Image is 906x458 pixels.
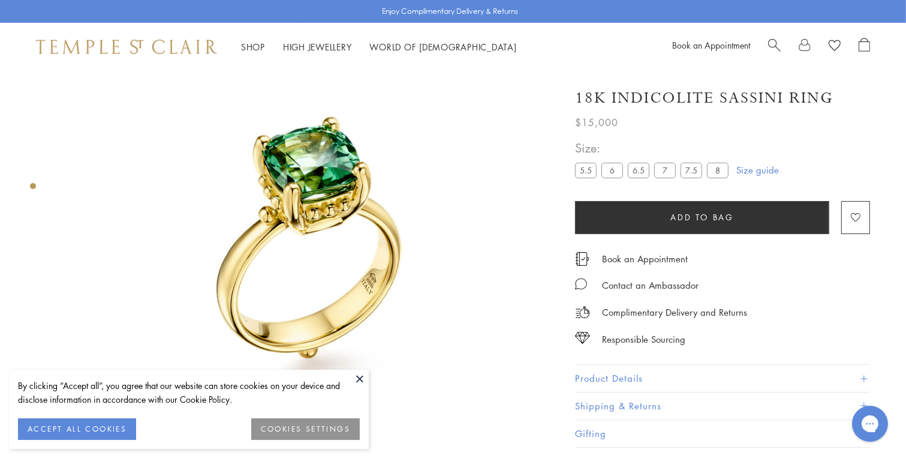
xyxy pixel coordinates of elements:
p: Enjoy Complimentary Delivery & Returns [382,5,518,17]
div: Responsible Sourcing [602,332,685,347]
p: Complimentary Delivery and Returns [602,305,747,320]
a: Book an Appointment [672,39,750,51]
img: MessageIcon-01_2.svg [575,278,587,290]
button: Gifting [575,420,870,447]
img: icon_appointment.svg [575,252,589,266]
a: Size guide [736,164,779,176]
img: icon_delivery.svg [575,305,590,320]
label: 6.5 [628,163,649,178]
a: Open Shopping Bag [859,38,870,56]
a: View Wishlist [829,38,841,56]
label: 6 [601,163,623,178]
a: High JewelleryHigh Jewellery [283,41,352,53]
label: 7.5 [681,163,702,178]
a: Book an Appointment [602,252,688,265]
button: Add to bag [575,201,829,234]
a: ShopShop [241,41,265,53]
a: World of [DEMOGRAPHIC_DATA]World of [DEMOGRAPHIC_DATA] [370,41,517,53]
label: 7 [654,163,676,178]
div: Product gallery navigation [30,180,36,199]
img: Temple St. Clair [36,40,217,54]
button: Shipping & Returns [575,393,870,420]
iframe: Gorgias live chat messenger [846,402,894,446]
a: Search [768,38,781,56]
label: 5.5 [575,163,597,178]
span: $15,000 [575,115,618,130]
span: Add to bag [671,211,734,224]
button: COOKIES SETTINGS [251,418,360,440]
button: Product Details [575,365,870,392]
label: 8 [707,163,729,178]
nav: Main navigation [241,40,517,55]
h1: 18K Indicolite Sassini Ring [575,88,833,109]
span: Size: [575,138,733,158]
div: Contact an Ambassador [602,278,699,293]
img: icon_sourcing.svg [575,332,590,344]
div: By clicking “Accept all”, you agree that our website can store cookies on your device and disclos... [18,379,360,406]
button: ACCEPT ALL COOKIES [18,418,136,440]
